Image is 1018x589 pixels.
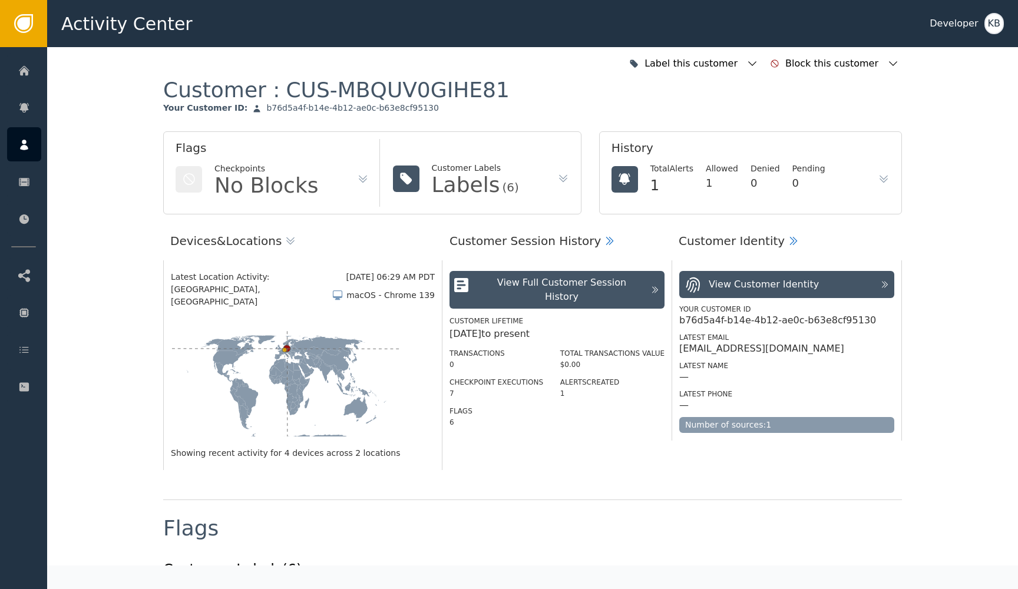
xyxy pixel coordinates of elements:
[61,11,193,37] span: Activity Center
[792,175,825,191] div: 0
[449,388,543,399] div: 7
[706,163,738,175] div: Allowed
[449,359,543,370] div: 0
[560,349,665,358] label: Total Transactions Value
[163,77,510,103] div: Customer :
[560,378,620,386] label: Alerts Created
[346,289,435,302] div: macOS - Chrome 139
[449,407,472,415] label: Flags
[449,327,665,341] div: [DATE] to present
[679,271,894,298] button: View Customer Identity
[176,139,369,163] div: Flags
[311,557,446,583] button: Label this customer
[679,360,894,371] div: Latest Name
[679,315,876,326] div: b76d5a4f-b14e-4b12-ae0c-b63e8cf95130
[679,343,844,355] div: [EMAIL_ADDRESS][DOMAIN_NAME]
[449,317,523,325] label: Customer Lifetime
[171,447,435,459] div: Showing recent activity for 4 devices across 2 locations
[170,232,282,250] div: Devices & Locations
[679,232,785,250] div: Customer Identity
[612,139,890,163] div: History
[679,332,894,343] div: Latest Email
[266,103,438,114] div: b76d5a4f-b14e-4b12-ae0c-b63e8cf95130
[930,16,978,31] div: Developer
[432,174,500,196] div: Labels
[679,389,894,399] div: Latest Phone
[449,271,665,309] button: View Full Customer Session History
[286,77,509,103] div: CUS-MBQUV0GIHE81
[432,162,519,174] div: Customer Labels
[449,232,601,250] div: Customer Session History
[163,103,247,114] div: Your Customer ID :
[751,175,780,191] div: 0
[984,13,1004,34] button: KB
[171,283,332,308] span: [GEOGRAPHIC_DATA], [GEOGRAPHIC_DATA]
[785,57,881,71] div: Block this customer
[792,163,825,175] div: Pending
[706,175,738,191] div: 1
[679,304,894,315] div: Your Customer ID
[626,51,761,77] button: Label this customer
[449,349,505,358] label: Transactions
[214,163,319,175] div: Checkpoints
[329,562,425,577] div: Label this customer
[560,359,665,370] div: $0.00
[709,277,819,292] div: View Customer Identity
[163,518,219,539] div: Flags
[214,175,319,196] div: No Blocks
[679,417,894,433] div: Number of sources: 1
[679,371,689,383] div: —
[449,378,543,386] label: Checkpoint Executions
[650,163,693,175] div: Total Alerts
[163,559,302,580] div: Customer Labels (6)
[479,276,644,304] div: View Full Customer Session History
[679,399,689,411] div: —
[171,271,346,283] div: Latest Location Activity:
[560,388,665,399] div: 1
[346,271,435,283] div: [DATE] 06:29 AM PDT
[751,163,780,175] div: Denied
[449,417,543,428] div: 6
[502,181,518,193] div: (6)
[650,175,693,196] div: 1
[767,51,902,77] button: Block this customer
[644,57,741,71] div: Label this customer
